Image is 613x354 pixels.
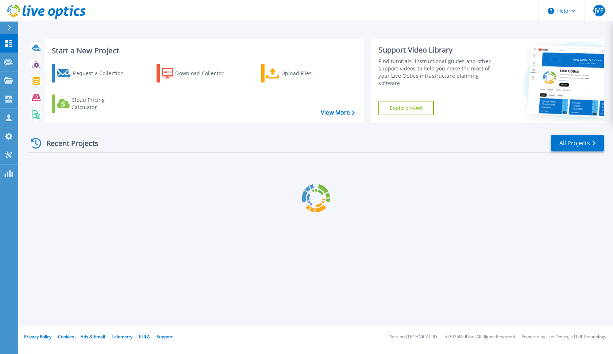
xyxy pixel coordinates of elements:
a: Request a Collection [52,64,133,82]
li: © 2025 Dell Inc. All Rights Reserved [445,335,515,339]
div: Request a Collection [73,66,131,81]
a: Privacy Policy [24,334,51,340]
a: Cookies [58,334,74,340]
span: JVF [595,8,603,14]
a: Ads & Email [81,334,105,340]
div: Download Collector [175,66,234,81]
div: Recent Projects [28,134,108,152]
div: Upload Files [281,66,340,81]
a: Explore Now! [378,101,434,115]
a: Telemetry [112,334,132,340]
li: Powered by Live Optics, a Dell Technology [521,335,606,339]
h3: Start a New Project [52,47,355,55]
a: All Projects [551,135,604,151]
div: Cloud Pricing Calculator [72,96,130,111]
a: EULA [139,334,150,340]
a: Cloud Pricing Calculator [52,95,133,113]
li: Version: [TECHNICAL_ID] [389,335,439,339]
div: Support Video Library [378,45,496,55]
a: Download Collector [157,64,238,82]
div: Find tutorials, instructional guides and other support videos to help you make the most of your L... [378,58,496,87]
a: Support [157,334,173,340]
a: View More [321,109,355,116]
a: Upload Files [261,64,343,82]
